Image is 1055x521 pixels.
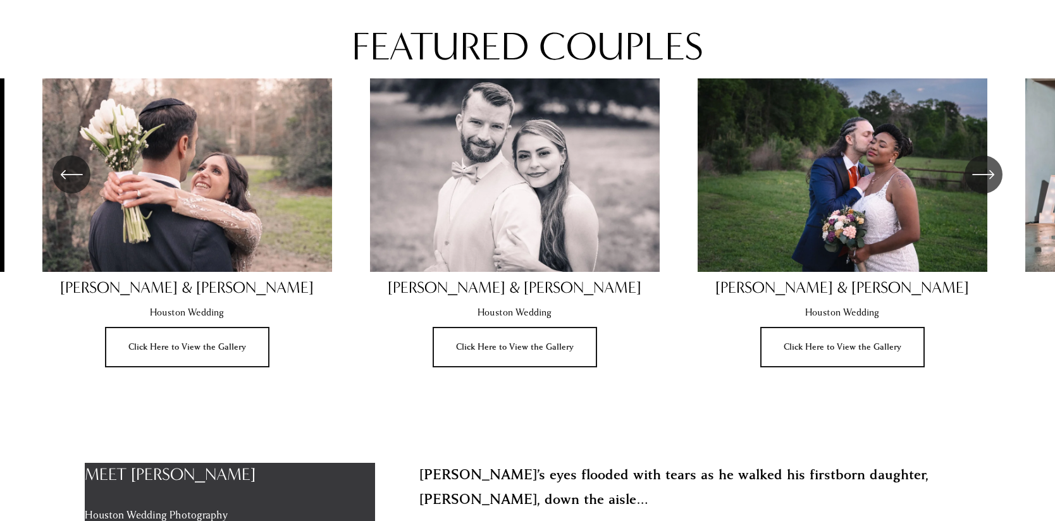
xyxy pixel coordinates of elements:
a: Click Here to View the Gallery [760,327,924,367]
button: Next [965,156,1003,193]
a: Click Here to View the Gallery [433,327,596,367]
p: featured couples [42,15,1013,78]
a: Click Here to View the Gallery [105,327,269,367]
span: meet [PERSON_NAME] [85,464,256,484]
button: Previous [52,156,90,193]
strong: [PERSON_NAME]’s eyes flooded with tears as he walked his firstborn daughter, [PERSON_NAME], down ... [419,465,933,508]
